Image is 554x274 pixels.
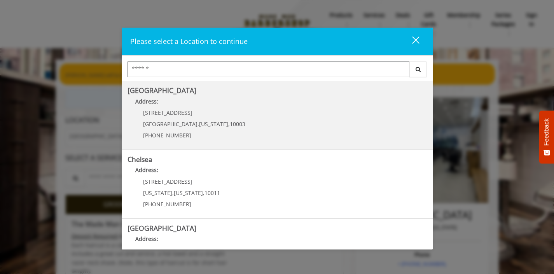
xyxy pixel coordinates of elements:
span: , [197,120,199,128]
div: close dialog [403,36,419,47]
span: , [228,120,230,128]
span: Feedback [543,118,550,146]
span: [PHONE_NUMBER] [143,200,191,208]
button: Feedback - Show survey [539,111,554,163]
b: [GEOGRAPHIC_DATA] [128,223,196,233]
div: Center Select [128,61,427,81]
b: Chelsea [128,155,152,164]
i: Search button [414,67,423,72]
span: [US_STATE] [174,189,203,197]
span: 10003 [230,120,245,128]
input: Search Center [128,61,410,77]
button: close dialog [398,33,424,49]
span: [PHONE_NUMBER] [143,132,191,139]
span: [US_STATE] [199,120,228,128]
span: 10011 [204,189,220,197]
span: [STREET_ADDRESS] [143,178,192,185]
span: Please select a Location to continue [130,37,248,46]
b: Address: [135,166,158,174]
span: [STREET_ADDRESS] [143,109,192,116]
b: Address: [135,98,158,105]
span: [US_STATE] [143,189,172,197]
span: , [203,189,204,197]
b: Address: [135,235,158,242]
span: [GEOGRAPHIC_DATA] [143,120,197,128]
b: [GEOGRAPHIC_DATA] [128,86,196,95]
span: , [172,189,174,197]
